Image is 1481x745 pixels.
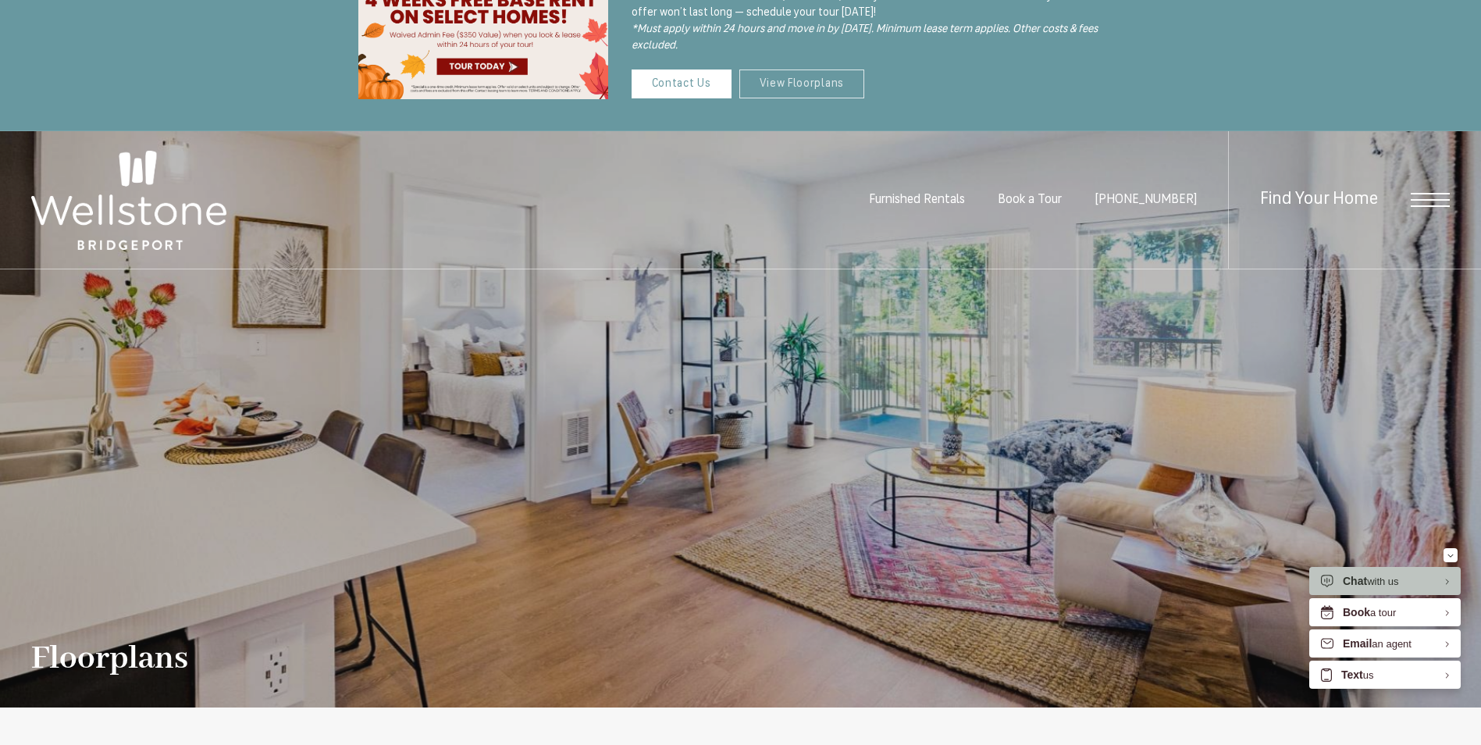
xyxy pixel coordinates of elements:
i: *Must apply within 24 hours and move in by [DATE]. Minimum lease term applies. Other costs & fees... [632,23,1098,52]
span: [PHONE_NUMBER] [1095,194,1197,206]
a: Call Us at (253) 642-8681 [1095,194,1197,206]
a: Find Your Home [1260,191,1378,209]
a: Book a Tour [998,194,1062,206]
h1: Floorplans [31,641,188,676]
button: Open Menu [1411,193,1450,207]
a: View Floorplans [739,70,865,98]
a: Contact Us [632,70,732,98]
a: Furnished Rentals [869,194,965,206]
img: Wellstone [31,151,226,251]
